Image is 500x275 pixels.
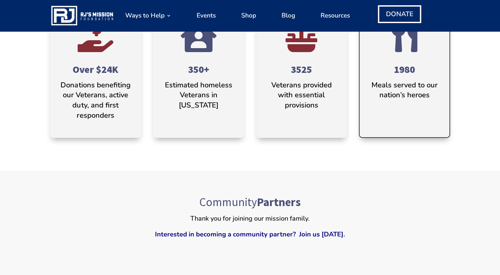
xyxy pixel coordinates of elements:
span: Donations benefiting our Veterans, active duty, and first responders [60,80,130,120]
a: Resources [320,3,350,28]
span: Veterans provided with essential provisions [271,80,332,110]
a: Interested in becoming a community partner? Join us [DATE]. [155,230,345,239]
span:  [392,20,417,52]
span:  [78,20,113,52]
a: Blog [282,3,295,28]
a: Ways to Help [125,3,171,28]
a: Events [197,3,216,28]
span:  [181,20,216,52]
p: Estimated homeless Veterans in [US_STATE] [164,80,233,110]
span: Over $24K [73,63,118,76]
span: 350+ [188,63,209,76]
span: 1980 [394,63,415,76]
span:  [286,20,317,52]
span: Thank you for joining our mission family. [190,214,310,223]
span: 3525 [291,63,312,76]
a: Shop [241,3,256,28]
span: Meals served to our nation’s heroes [371,80,438,100]
h2: Community [109,194,391,214]
strong: Partners [257,195,301,209]
a: DONATE [378,5,421,23]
